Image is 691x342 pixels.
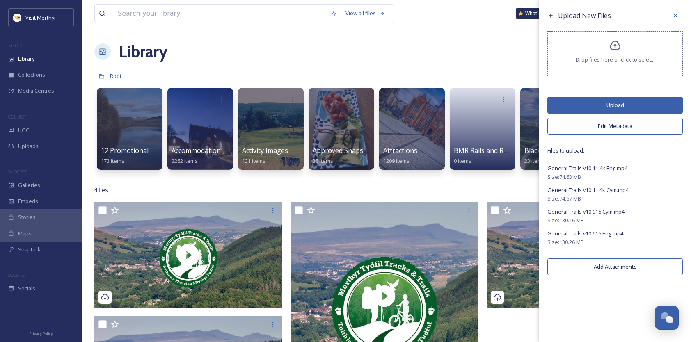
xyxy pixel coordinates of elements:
[313,146,395,155] span: Approved Snapsea Images
[454,157,471,164] span: 0 items
[18,197,38,205] span: Embeds
[383,147,417,164] a: Attractions1209 items
[547,97,683,114] button: Upload
[487,202,675,308] img: thumbnail
[547,147,683,155] span: Files to upload:
[341,5,389,21] a: View all files
[524,146,679,155] span: Blackbox Aerial Images - All MLA Use internal only
[547,217,584,224] span: Size: 130.16 MB
[547,258,683,275] button: Add Attachments
[18,142,39,150] span: Uploads
[313,147,395,164] a: Approved Snapsea Images35 items
[25,14,56,21] span: Visit Merthyr
[172,147,221,164] a: Accommodation2262 items
[110,72,122,80] span: Root
[547,195,581,203] span: Size: 74.67 MB
[18,126,29,134] span: UGC
[172,157,198,164] span: 2262 items
[454,147,570,164] a: BMR Rails and Rambles HAYWALKING0 items
[18,55,34,63] span: Library
[114,5,327,23] input: Search your library
[655,306,679,330] button: Open Chat
[383,157,410,164] span: 1209 items
[101,147,171,164] a: 12 Promotional Videos173 items
[8,42,23,48] span: MEDIA
[13,14,21,22] img: download.jpeg
[242,157,265,164] span: 131 items
[172,146,221,155] span: Accommodation
[547,186,629,194] span: General Trails v10 11 4k Cym.mp4
[101,157,124,164] span: 173 items
[524,157,545,164] span: 23 items
[8,169,27,175] span: WIDGETS
[8,272,25,278] span: SOCIALS
[18,87,54,95] span: Media Centres
[18,181,40,189] span: Galleries
[242,147,288,164] a: Activity Images131 items
[547,238,584,246] span: Size: 130.26 MB
[18,71,45,79] span: Collections
[18,230,32,237] span: Maps
[94,202,282,308] img: thumbnail
[18,246,41,253] span: SnapLink
[110,71,122,81] a: Root
[547,173,581,181] span: Size: 74.63 MB
[547,208,625,215] span: General Trails v10 916 Cym.mp4
[454,146,570,155] span: BMR Rails and Rambles HAYWALKING
[29,328,53,338] a: Privacy Policy
[94,186,108,194] span: 4 file s
[313,157,333,164] span: 35 items
[383,146,417,155] span: Attractions
[547,164,627,172] span: General Trails v10 11 4k Eng.mp4
[29,331,53,336] span: Privacy Policy
[18,285,35,292] span: Socials
[8,114,26,120] span: COLLECT
[119,39,167,64] a: Library
[547,230,623,237] span: General Trails v10 916 Eng.mp4
[18,213,36,221] span: Stories
[524,147,679,164] a: Blackbox Aerial Images - All MLA Use internal only23 items
[576,56,654,64] span: Drop files here or click to select.
[547,118,683,135] button: Edit Metadata
[101,146,171,155] span: 12 Promotional Videos
[558,11,611,20] span: Upload New Files
[242,146,288,155] span: Activity Images
[516,8,557,19] a: What's New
